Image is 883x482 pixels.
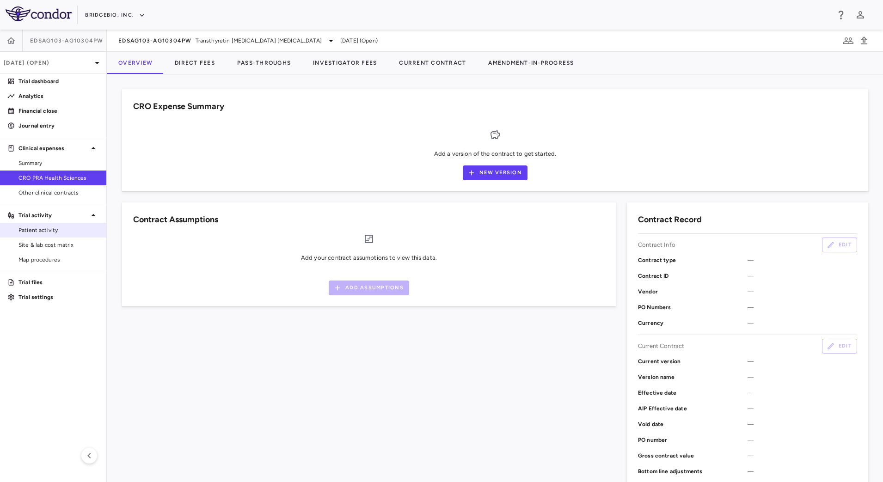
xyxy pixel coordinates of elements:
span: — [748,467,857,476]
img: logo-full-SnFGN8VE.png [6,6,72,21]
button: Current Contract [388,52,477,74]
p: AIP Effective date [638,404,748,413]
span: — [748,451,857,460]
button: Investigator Fees [302,52,388,74]
span: Transthyretin [MEDICAL_DATA] [MEDICAL_DATA] [196,37,322,45]
span: — [748,436,857,444]
p: Clinical expenses [18,144,88,153]
p: Bottom line adjustments [638,467,748,476]
p: Journal entry [18,122,99,130]
p: Gross contract value [638,451,748,460]
p: Effective date [638,389,748,397]
p: Contract ID [638,272,748,280]
p: Trial files [18,278,99,287]
button: Overview [107,52,164,74]
button: Direct Fees [164,52,226,74]
p: Trial settings [18,293,99,301]
span: — [748,357,857,366]
span: — [748,256,857,264]
span: — [748,373,857,381]
span: — [748,272,857,280]
p: Vendor [638,287,748,296]
span: Patient activity [18,226,99,234]
span: Map procedures [18,256,99,264]
p: Trial dashboard [18,77,99,85]
h6: CRO Expense Summary [133,100,224,113]
p: Add a version of the contract to get started. [434,150,557,158]
span: Summary [18,159,99,167]
p: Contract type [638,256,748,264]
span: — [748,319,857,327]
span: EDSAG103-AG10304PW [30,37,104,44]
h6: Contract Record [638,214,702,226]
p: Current version [638,357,748,366]
p: PO Numbers [638,303,748,311]
button: New Version [463,165,527,180]
p: Void date [638,420,748,428]
p: Analytics [18,92,99,100]
span: — [748,303,857,311]
button: Pass-Throughs [226,52,302,74]
span: [DATE] (Open) [340,37,378,45]
button: BridgeBio, Inc. [85,8,145,23]
button: Amendment-In-Progress [477,52,585,74]
span: CRO PRA Health Sciences [18,174,99,182]
p: Version name [638,373,748,381]
span: Site & lab cost matrix [18,241,99,249]
p: [DATE] (Open) [4,59,92,67]
p: PO number [638,436,748,444]
span: — [748,287,857,296]
span: Other clinical contracts [18,189,99,197]
p: Financial close [18,107,99,115]
span: — [748,404,857,413]
p: Add your contract assumptions to view this data. [301,254,437,262]
p: Currency [638,319,748,327]
p: Trial activity [18,211,88,220]
p: Contract Info [638,241,675,249]
span: EDSAG103-AG10304PW [118,37,192,44]
p: Current Contract [638,342,684,350]
span: — [748,420,857,428]
span: — [748,389,857,397]
h6: Contract Assumptions [133,214,218,226]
